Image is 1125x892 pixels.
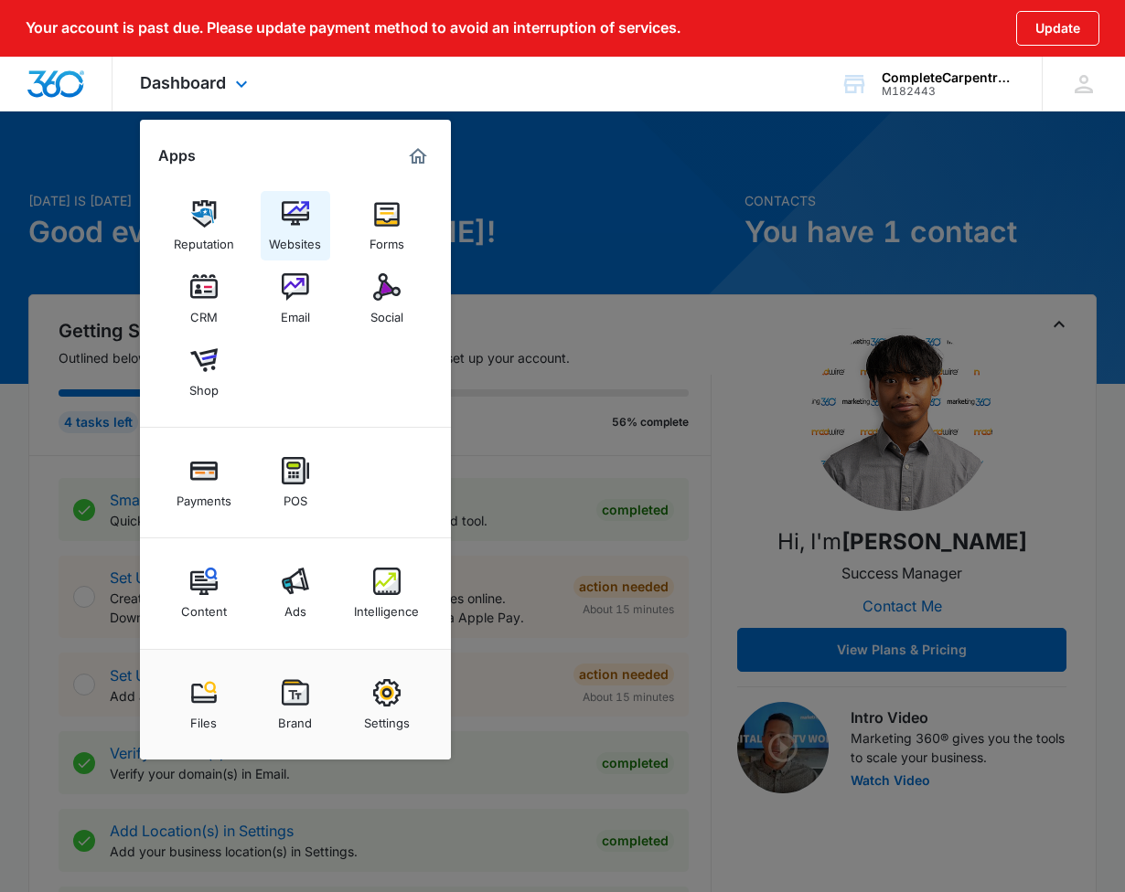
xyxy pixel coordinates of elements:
[882,70,1015,85] div: account name
[284,484,307,508] div: POS
[882,85,1015,98] div: account id
[354,595,419,619] div: Intelligence
[174,228,234,251] div: Reputation
[189,374,219,398] div: Shop
[190,301,218,324] div: CRM
[403,142,433,171] a: Marketing 360® Dashboard
[169,558,239,628] a: Content
[169,264,239,334] a: CRM
[26,19,680,37] p: Your account is past due. Please update payment method to avoid an interruption of services.
[370,228,404,251] div: Forms
[112,57,280,111] div: Dashboard
[261,558,330,628] a: Ads
[261,448,330,517] a: POS
[352,191,422,260] a: Forms
[352,558,422,628] a: Intelligence
[169,670,239,739] a: Files
[352,670,422,739] a: Settings
[269,228,321,251] div: Websites
[177,484,231,508] div: Payments
[169,448,239,517] a: Payments
[364,706,410,730] div: Settings
[1016,11,1099,46] button: Update
[370,301,403,324] div: Social
[169,337,239,407] a: Shop
[140,73,226,92] span: Dashboard
[190,706,217,730] div: Files
[158,147,196,165] h2: Apps
[281,301,310,324] div: Email
[278,706,312,730] div: Brand
[261,264,330,334] a: Email
[352,264,422,334] a: Social
[261,670,330,739] a: Brand
[169,191,239,260] a: Reputation
[284,595,306,619] div: Ads
[261,191,330,260] a: Websites
[181,595,227,619] div: Content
